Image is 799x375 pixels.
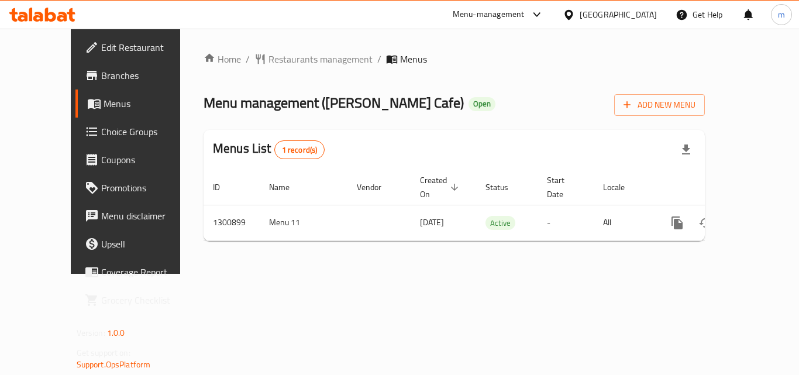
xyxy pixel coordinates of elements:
span: Menu disclaimer [101,209,195,223]
span: Get support on: [77,345,130,360]
span: Coupons [101,153,195,167]
span: [DATE] [420,215,444,230]
span: Menus [400,52,427,66]
a: Coupons [75,146,204,174]
span: Coverage Report [101,265,195,279]
span: Menus [104,97,195,111]
span: ID [213,180,235,194]
td: All [594,205,654,240]
div: Open [469,97,495,111]
a: Upsell [75,230,204,258]
th: Actions [654,170,785,205]
span: Start Date [547,173,580,201]
span: Add New Menu [624,98,695,112]
span: 1.0.0 [107,325,125,340]
li: / [246,52,250,66]
a: Menu disclaimer [75,202,204,230]
button: more [663,209,691,237]
span: Promotions [101,181,195,195]
h2: Menus List [213,140,325,159]
span: Menu management ( [PERSON_NAME] Cafe ) [204,90,464,116]
div: Active [485,216,515,230]
a: Branches [75,61,204,90]
span: Active [485,216,515,230]
span: 1 record(s) [275,145,325,156]
span: Locale [603,180,640,194]
li: / [377,52,381,66]
span: Created On [420,173,462,201]
a: Grocery Checklist [75,286,204,314]
a: Restaurants management [254,52,373,66]
td: 1300899 [204,205,260,240]
a: Coverage Report [75,258,204,286]
div: Export file [672,136,700,164]
span: m [778,8,785,21]
a: Promotions [75,174,204,202]
div: Total records count [274,140,325,159]
span: Restaurants management [268,52,373,66]
span: Upsell [101,237,195,251]
a: Choice Groups [75,118,204,146]
button: Change Status [691,209,719,237]
table: enhanced table [204,170,785,241]
span: Status [485,180,524,194]
button: Add New Menu [614,94,705,116]
a: Menus [75,90,204,118]
span: Name [269,180,305,194]
div: Menu-management [453,8,525,22]
td: Menu 11 [260,205,347,240]
a: Edit Restaurant [75,33,204,61]
span: Version: [77,325,105,340]
nav: breadcrumb [204,52,705,66]
span: Choice Groups [101,125,195,139]
span: Edit Restaurant [101,40,195,54]
span: Vendor [357,180,397,194]
td: - [538,205,594,240]
a: Home [204,52,241,66]
a: Support.OpsPlatform [77,357,151,372]
span: Branches [101,68,195,82]
div: [GEOGRAPHIC_DATA] [580,8,657,21]
span: Grocery Checklist [101,293,195,307]
span: Open [469,99,495,109]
